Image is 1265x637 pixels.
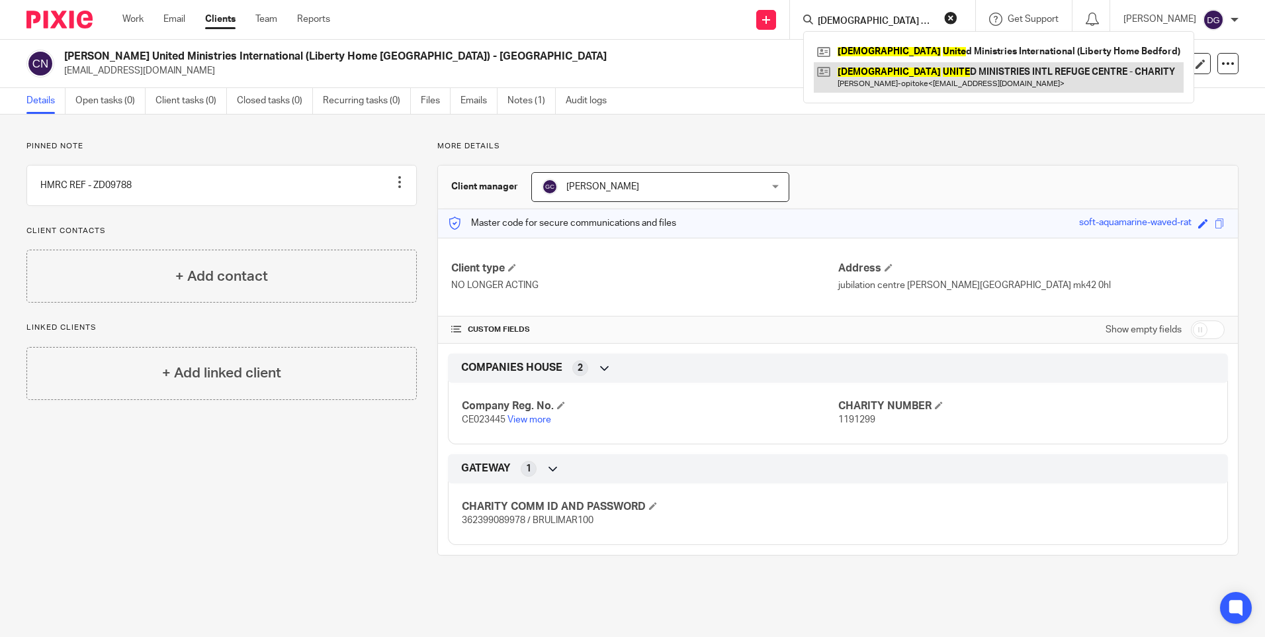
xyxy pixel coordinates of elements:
[1123,13,1196,26] p: [PERSON_NAME]
[451,279,838,292] p: NO LONGER ACTING
[163,13,185,26] a: Email
[297,13,330,26] a: Reports
[323,88,411,114] a: Recurring tasks (0)
[461,462,511,475] span: GATEWAY
[26,226,417,236] p: Client contacts
[838,399,1214,413] h4: CHARITY NUMBER
[448,217,676,230] p: Master code for secure communications and files
[451,180,518,193] h3: Client manager
[507,415,551,424] a: View more
[460,88,498,114] a: Emails
[437,141,1239,152] p: More details
[462,516,593,525] span: 362399089978 / BRULIMAR100
[175,266,268,287] h4: + Add contact
[1106,323,1182,336] label: Show empty fields
[26,141,417,152] p: Pinned note
[205,13,236,26] a: Clients
[26,50,54,77] img: svg%3E
[566,88,617,114] a: Audit logs
[462,500,838,514] h4: CHARITY COMM ID AND PASSWORD
[451,324,838,335] h4: CUSTOM FIELDS
[838,415,875,424] span: 1191299
[816,16,936,28] input: Search
[75,88,146,114] a: Open tasks (0)
[542,179,558,195] img: svg%3E
[64,50,859,64] h2: [PERSON_NAME] United Ministries International (Liberty Home [GEOGRAPHIC_DATA]) - [GEOGRAPHIC_DATA]
[26,11,93,28] img: Pixie
[155,88,227,114] a: Client tasks (0)
[838,279,1225,292] p: jubilation centre [PERSON_NAME][GEOGRAPHIC_DATA] mk42 0hl
[255,13,277,26] a: Team
[944,11,957,24] button: Clear
[566,182,639,191] span: [PERSON_NAME]
[1203,9,1224,30] img: svg%3E
[462,399,838,413] h4: Company Reg. No.
[838,262,1225,275] h4: Address
[64,64,1059,77] p: [EMAIL_ADDRESS][DOMAIN_NAME]
[26,322,417,333] p: Linked clients
[451,262,838,275] h4: Client type
[461,361,562,375] span: COMPANIES HOUSE
[462,415,505,424] span: CE023445
[507,88,556,114] a: Notes (1)
[578,362,583,375] span: 2
[26,88,65,114] a: Details
[162,363,281,383] h4: + Add linked client
[526,462,531,475] span: 1
[237,88,313,114] a: Closed tasks (0)
[421,88,451,114] a: Files
[1008,15,1059,24] span: Get Support
[1079,216,1192,231] div: soft-aquamarine-waved-rat
[122,13,144,26] a: Work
